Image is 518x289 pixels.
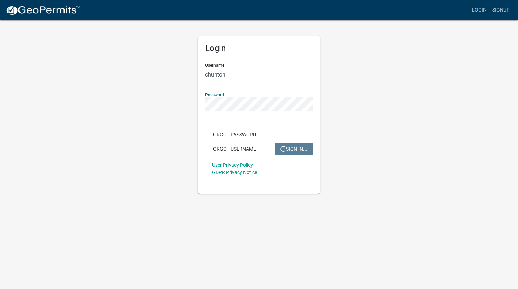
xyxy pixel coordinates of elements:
span: SIGN IN... [280,146,307,151]
a: Signup [489,3,512,17]
a: Login [469,3,489,17]
h5: Login [205,43,313,53]
button: Forgot Username [205,143,262,155]
a: GDPR Privacy Notice [212,169,257,175]
button: SIGN IN... [275,143,313,155]
button: Forgot Password [205,128,262,141]
a: User Privacy Policy [212,162,253,168]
